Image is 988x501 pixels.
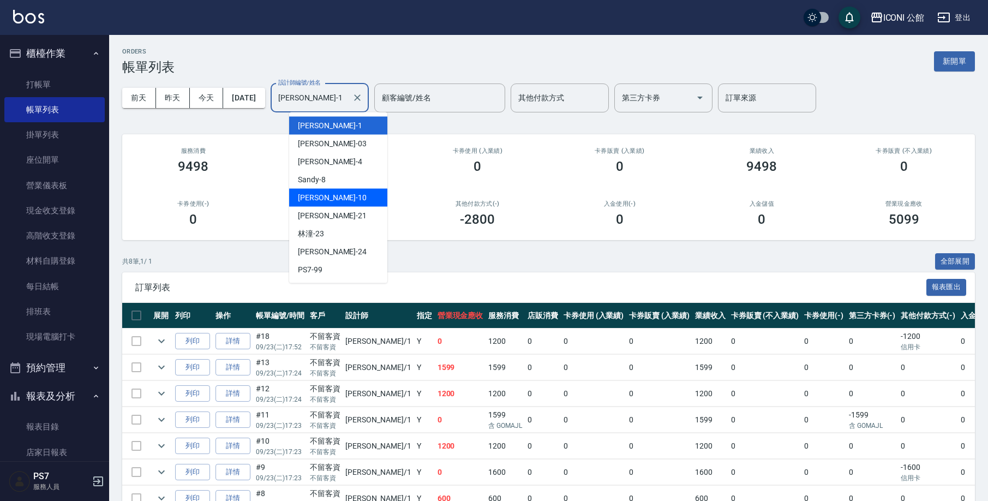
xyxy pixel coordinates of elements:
td: 1200 [692,381,728,407]
td: #10 [253,433,307,459]
a: 座位開單 [4,147,105,172]
a: 掛單列表 [4,122,105,147]
div: ICONI 公館 [883,11,925,25]
td: 1200 [486,381,525,407]
th: 店販消費 [525,303,561,329]
th: 第三方卡券(-) [846,303,899,329]
a: 高階收支登錄 [4,223,105,248]
th: 業績收入 [692,303,728,329]
td: 0 [728,355,801,380]
button: expand row [153,359,170,375]
td: 1599 [486,355,525,380]
h3: 9498 [178,159,208,174]
th: 操作 [213,303,253,329]
a: 排班表 [4,299,105,324]
td: 0 [561,381,627,407]
td: 0 [801,329,846,354]
p: 含 GOMAJL [488,421,522,431]
a: 報表匯出 [926,282,967,292]
h3: 5099 [889,212,919,227]
button: expand row [153,464,170,480]
td: 1200 [486,433,525,459]
h3: 0 [474,159,481,174]
td: 0 [626,381,692,407]
td: 0 [525,407,561,433]
button: 列印 [175,464,210,481]
div: 不留客資 [310,383,340,395]
p: 不留客資 [310,447,340,457]
td: 0 [846,381,899,407]
td: 0 [801,381,846,407]
button: expand row [153,438,170,454]
td: 1599 [486,407,525,433]
a: 詳情 [215,464,250,481]
td: 0 [561,329,627,354]
button: Open [691,89,709,106]
h3: 9498 [746,159,777,174]
button: 列印 [175,385,210,402]
td: #13 [253,355,307,380]
h3: 0 [758,212,765,227]
button: 昨天 [156,88,190,108]
h3: 0 [616,159,624,174]
button: expand row [153,333,170,349]
td: 1600 [486,460,525,485]
a: 店家日報表 [4,440,105,465]
h2: 卡券使用(-) [135,200,252,207]
a: 現金收支登錄 [4,198,105,223]
span: [PERSON_NAME] -24 [298,246,367,258]
td: -1600 [898,460,958,485]
p: 服務人員 [33,482,89,492]
button: 列印 [175,359,210,376]
td: Y [414,433,435,459]
button: 列印 [175,333,210,350]
button: save [839,7,860,28]
a: 打帳單 [4,72,105,97]
td: [PERSON_NAME] /1 [343,433,414,459]
th: 服務消費 [486,303,525,329]
span: 林潼 -23 [298,228,324,240]
th: 營業現金應收 [435,303,486,329]
h3: 0 [616,212,624,227]
h3: 服務消費 [135,147,252,154]
h3: 0 [189,212,197,227]
th: 客戶 [307,303,343,329]
td: -1599 [846,407,899,433]
button: expand row [153,411,170,428]
td: Y [414,460,435,485]
td: #18 [253,329,307,354]
h2: 卡券使用 (入業績) [420,147,536,154]
td: Y [414,407,435,433]
p: 信用卡 [901,473,955,483]
td: 0 [435,329,486,354]
td: [PERSON_NAME] /1 [343,355,414,380]
div: 不留客資 [310,462,340,473]
p: 共 8 筆, 1 / 1 [122,257,152,266]
th: 其他付款方式(-) [898,303,958,329]
a: 詳情 [215,359,250,376]
h2: 卡券販賣 (入業績) [562,147,678,154]
button: expand row [153,385,170,402]
a: 現場電腦打卡 [4,324,105,349]
a: 新開單 [934,56,975,66]
td: 1200 [692,433,728,459]
a: 帳單列表 [4,97,105,122]
th: 卡券使用 (入業績) [561,303,627,329]
h3: 帳單列表 [122,59,175,75]
td: 0 [626,329,692,354]
td: 0 [898,433,958,459]
p: 09/23 (二) 17:23 [256,473,304,483]
button: Clear [350,90,365,105]
td: 0 [801,460,846,485]
h2: 入金儲值 [704,200,820,207]
td: 1600 [692,460,728,485]
td: 0 [728,407,801,433]
span: PS7 -99 [298,264,322,276]
td: 0 [898,355,958,380]
td: Y [414,381,435,407]
span: [PERSON_NAME] -21 [298,210,367,222]
th: 帳單編號/時間 [253,303,307,329]
p: 09/23 (二) 17:24 [256,395,304,404]
h5: PS7 [33,471,89,482]
div: 不留客資 [310,488,340,499]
